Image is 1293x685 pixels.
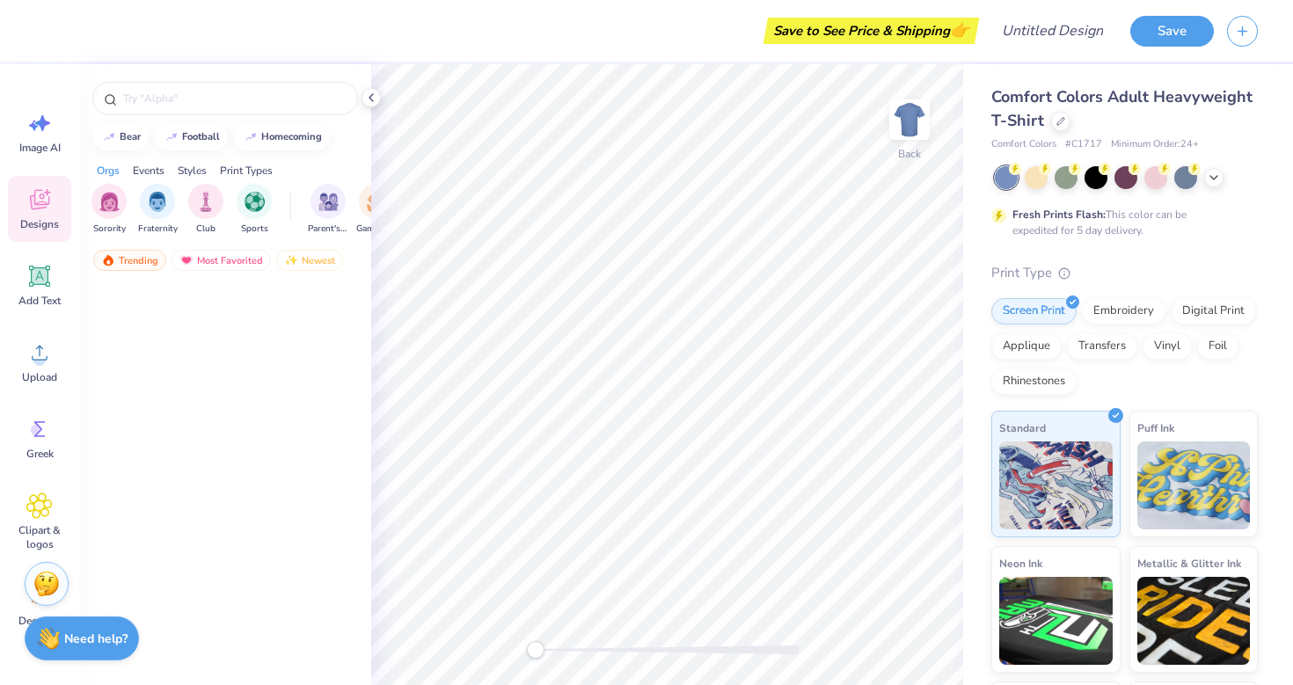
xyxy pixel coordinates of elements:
[367,192,387,212] img: Game Day Image
[999,441,1113,529] img: Standard
[120,132,141,142] div: bear
[196,192,215,212] img: Club Image
[999,554,1042,572] span: Neon Ink
[164,132,179,142] img: trend_line.gif
[138,184,178,236] button: filter button
[527,641,544,659] div: Accessibility label
[1012,207,1229,238] div: This color can be expedited for 5 day delivery.
[18,614,61,628] span: Decorate
[1137,441,1251,529] img: Puff Ink
[241,222,268,236] span: Sports
[950,19,969,40] span: 👉
[1171,298,1256,324] div: Digital Print
[138,184,178,236] div: filter for Fraternity
[356,222,397,236] span: Game Day
[22,370,57,384] span: Upload
[1130,16,1214,47] button: Save
[991,333,1062,360] div: Applique
[356,184,397,236] button: filter button
[276,250,343,271] div: Newest
[1065,137,1102,152] span: # C1717
[991,137,1056,152] span: Comfort Colors
[1137,577,1251,665] img: Metallic & Glitter Ink
[1082,298,1165,324] div: Embroidery
[102,132,116,142] img: trend_line.gif
[1143,333,1192,360] div: Vinyl
[133,163,164,179] div: Events
[64,630,128,647] strong: Need help?
[1137,419,1174,437] span: Puff Ink
[284,254,298,266] img: newest.gif
[1111,137,1199,152] span: Minimum Order: 24 +
[991,368,1077,395] div: Rhinestones
[188,184,223,236] button: filter button
[179,254,194,266] img: most_fav.gif
[26,447,54,461] span: Greek
[138,222,178,236] span: Fraternity
[898,146,921,162] div: Back
[93,250,166,271] div: Trending
[18,294,61,308] span: Add Text
[1012,208,1106,222] strong: Fresh Prints Flash:
[308,184,348,236] button: filter button
[11,523,69,551] span: Clipart & logos
[178,163,207,179] div: Styles
[220,163,273,179] div: Print Types
[999,419,1046,437] span: Standard
[196,222,215,236] span: Club
[245,192,265,212] img: Sports Image
[308,184,348,236] div: filter for Parent's Weekend
[19,141,61,155] span: Image AI
[1067,333,1137,360] div: Transfers
[91,184,127,236] div: filter for Sorority
[101,254,115,266] img: trending.gif
[155,124,228,150] button: football
[99,192,120,212] img: Sorority Image
[1137,554,1241,572] span: Metallic & Glitter Ink
[244,132,258,142] img: trend_line.gif
[93,222,126,236] span: Sorority
[892,102,927,137] img: Back
[768,18,975,44] div: Save to See Price & Shipping
[97,163,120,179] div: Orgs
[172,250,271,271] div: Most Favorited
[121,90,347,107] input: Try "Alpha"
[1197,333,1238,360] div: Foil
[188,184,223,236] div: filter for Club
[234,124,330,150] button: homecoming
[237,184,272,236] button: filter button
[991,298,1077,324] div: Screen Print
[20,217,59,231] span: Designs
[308,222,348,236] span: Parent's Weekend
[988,13,1117,48] input: Untitled Design
[999,577,1113,665] img: Neon Ink
[92,124,149,150] button: bear
[182,132,220,142] div: football
[991,86,1253,131] span: Comfort Colors Adult Heavyweight T-Shirt
[356,184,397,236] div: filter for Game Day
[91,184,127,236] button: filter button
[148,192,167,212] img: Fraternity Image
[237,184,272,236] div: filter for Sports
[318,192,339,212] img: Parent's Weekend Image
[261,132,322,142] div: homecoming
[991,263,1258,283] div: Print Type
